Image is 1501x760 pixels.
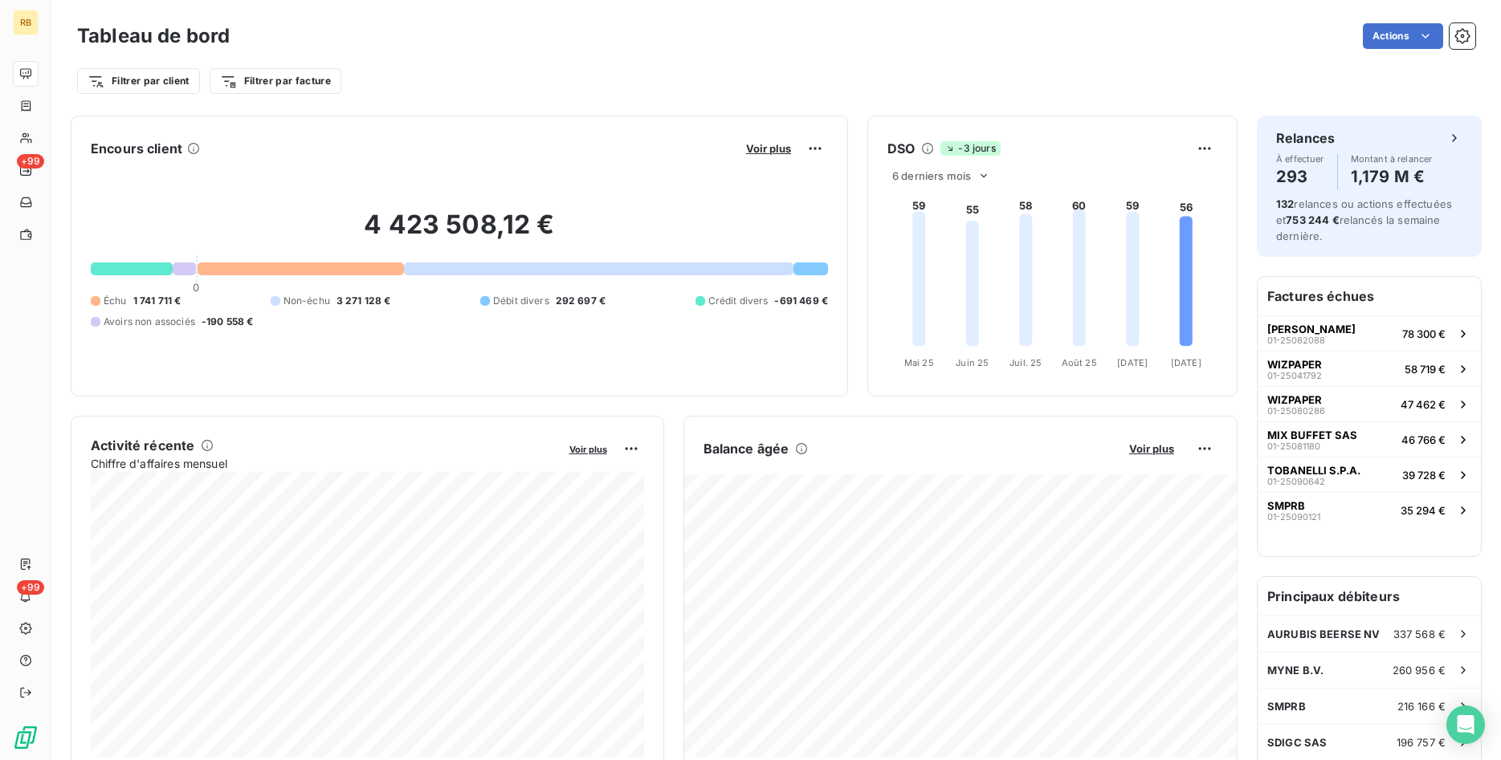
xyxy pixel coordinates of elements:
[704,439,789,458] h6: Balance âgée
[1010,357,1042,368] tspan: Juil. 25
[1405,363,1446,376] span: 58 719 €
[887,139,915,158] h6: DSO
[1171,357,1201,368] tspan: [DATE]
[1393,664,1446,677] span: 260 956 €
[1258,457,1481,492] button: TOBANELLI S.P.A.01-2509064239 728 €
[1401,398,1446,411] span: 47 462 €
[77,22,230,51] h3: Tableau de bord
[1267,441,1320,451] span: 01-25081180
[1258,386,1481,421] button: WIZPAPER01-2508028647 462 €
[1267,358,1322,371] span: WIZPAPER
[1267,393,1322,406] span: WIZPAPER
[569,444,607,455] span: Voir plus
[1267,371,1322,380] span: 01-25041792
[1129,442,1174,455] span: Voir plus
[1351,164,1433,189] h4: 1,179 M €
[1402,327,1446,340] span: 78 300 €
[892,169,971,182] span: 6 derniers mois
[741,141,796,156] button: Voir plus
[1276,197,1452,242] span: relances ou actions effectuées et relancés la semaine dernière.
[1276,128,1335,148] h6: Relances
[1276,154,1324,164] span: À effectuer
[1258,315,1481,351] button: [PERSON_NAME]01-2508208878 300 €
[193,281,199,294] span: 0
[1267,323,1356,335] span: [PERSON_NAME]
[1267,512,1320,522] span: 01-25090121
[104,315,195,329] span: Avoirs non associés
[337,294,391,308] span: 3 271 128 €
[1267,700,1306,713] span: SMPRB
[133,294,182,308] span: 1 741 711 €
[1267,736,1327,749] span: SDIGC SAS
[1401,433,1446,446] span: 46 766 €
[1402,469,1446,482] span: 39 728 €
[210,68,341,94] button: Filtrer par facture
[283,294,330,308] span: Non-échu
[91,209,828,257] h2: 4 423 508,12 €
[1267,664,1324,677] span: MYNE B.V.
[17,154,44,169] span: +99
[13,725,39,750] img: Logo LeanPay
[1267,406,1325,416] span: 01-25080286
[1286,213,1339,226] span: 753 244 €
[1124,441,1179,456] button: Voir plus
[13,10,39,35] div: RB
[104,294,127,308] span: Échu
[1397,736,1446,749] span: 196 757 €
[1258,492,1481,527] button: SMPRB01-2509012135 294 €
[1351,154,1433,164] span: Montant à relancer
[1267,477,1325,486] span: 01-25090642
[708,294,769,308] span: Crédit divers
[1397,700,1446,713] span: 216 166 €
[17,580,44,595] span: +99
[202,315,254,329] span: -190 558 €
[1446,705,1485,744] div: Open Intercom Messenger
[1363,23,1443,49] button: Actions
[91,455,558,472] span: Chiffre d'affaires mensuel
[746,142,791,155] span: Voir plus
[1258,351,1481,386] button: WIZPAPER01-2504179258 719 €
[1267,499,1305,512] span: SMPRB
[1276,197,1294,210] span: 132
[1393,628,1446,640] span: 337 568 €
[1267,335,1325,345] span: 01-25082088
[91,139,182,158] h6: Encours client
[565,441,612,456] button: Voir plus
[493,294,549,308] span: Débit divers
[904,357,934,368] tspan: Mai 25
[1258,277,1481,315] h6: Factures échues
[556,294,606,308] span: 292 697 €
[1276,164,1324,189] h4: 293
[1258,577,1481,616] h6: Principaux débiteurs
[774,294,828,308] span: -691 469 €
[1401,504,1446,517] span: 35 294 €
[940,141,1000,156] span: -3 jours
[1267,429,1357,441] span: MIX BUFFET SAS
[1062,357,1097,368] tspan: Août 25
[956,357,989,368] tspan: Juin 25
[77,68,200,94] button: Filtrer par client
[1258,421,1481,457] button: MIX BUFFET SAS01-2508118046 766 €
[1267,464,1360,477] span: TOBANELLI S.P.A.
[91,436,194,455] h6: Activité récente
[1267,628,1381,640] span: AURUBIS BEERSE NV
[1117,357,1148,368] tspan: [DATE]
